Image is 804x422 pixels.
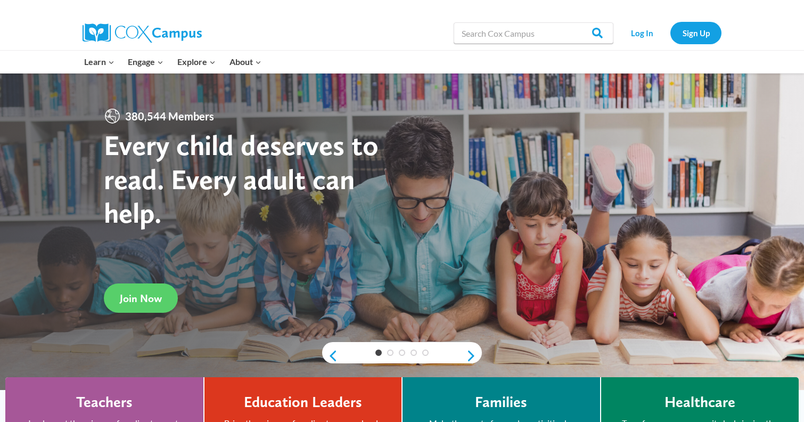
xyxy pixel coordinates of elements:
[454,22,613,44] input: Search Cox Campus
[422,350,429,356] a: 5
[664,393,735,411] h4: Healthcare
[322,345,482,367] div: content slider buttons
[121,108,218,125] span: 380,544 Members
[244,393,362,411] h4: Education Leaders
[76,393,133,411] h4: Teachers
[475,393,527,411] h4: Families
[399,350,405,356] a: 3
[229,55,261,69] span: About
[387,350,393,356] a: 2
[411,350,417,356] a: 4
[466,350,482,362] a: next
[104,128,379,230] strong: Every child deserves to read. Every adult can help.
[83,23,202,43] img: Cox Campus
[619,22,665,44] a: Log In
[322,350,338,362] a: previous
[120,292,162,305] span: Join Now
[77,51,268,73] nav: Primary Navigation
[104,283,178,313] a: Join Now
[619,22,721,44] nav: Secondary Navigation
[375,350,382,356] a: 1
[128,55,163,69] span: Engage
[84,55,114,69] span: Learn
[177,55,216,69] span: Explore
[670,22,721,44] a: Sign Up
